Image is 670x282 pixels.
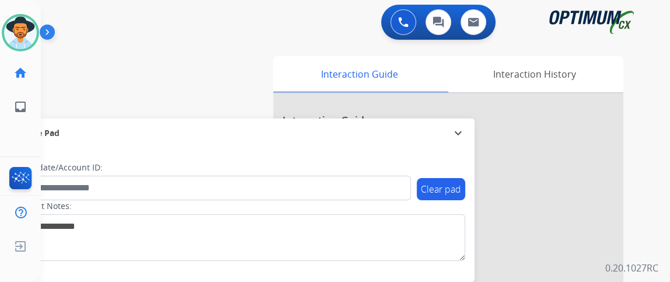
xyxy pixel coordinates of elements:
[15,200,72,212] label: Contact Notes:
[15,162,103,173] label: Candidate/Account ID:
[4,16,37,49] img: avatar
[451,126,465,140] mat-icon: expand_more
[417,178,465,200] button: Clear pad
[273,56,445,92] div: Interaction Guide
[445,56,623,92] div: Interaction History
[13,66,27,80] mat-icon: home
[605,261,658,275] p: 0.20.1027RC
[13,100,27,114] mat-icon: inbox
